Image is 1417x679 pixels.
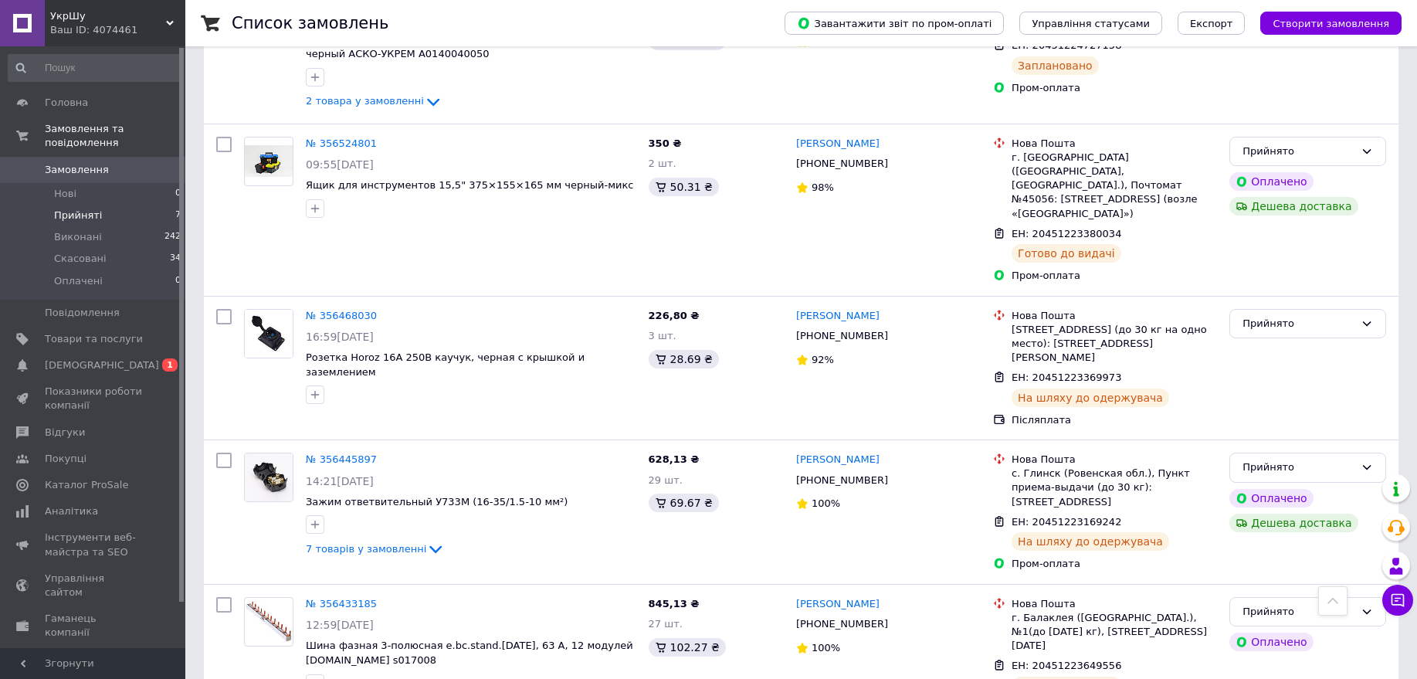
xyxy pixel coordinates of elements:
a: № 356445897 [306,453,377,465]
a: Фото товару [244,137,293,186]
div: [STREET_ADDRESS] (до 30 кг на одно место): [STREET_ADDRESS][PERSON_NAME] [1012,323,1217,365]
button: Експорт [1178,12,1246,35]
span: Товари та послуги [45,332,143,346]
span: Прийняті [54,209,102,222]
span: Аналітика [45,504,98,518]
span: 34 [170,252,181,266]
a: Фото товару [244,597,293,647]
span: 0 [175,274,181,288]
span: 2 шт. [649,158,676,169]
a: Створити замовлення [1245,17,1402,29]
span: 100% [812,642,840,654]
a: № 356524801 [306,137,377,149]
img: Фото товару [245,145,293,177]
span: Замовлення та повідомлення [45,122,185,150]
div: Пром-оплата [1012,81,1217,95]
div: Прийнято [1242,460,1354,476]
span: 845,13 ₴ [649,598,700,609]
span: Каталог ProSale [45,478,128,492]
a: Фото товару [244,453,293,502]
span: 100% [812,497,840,509]
span: Інструменти веб-майстра та SEO [45,531,143,558]
div: Пром-оплата [1012,269,1217,283]
button: Створити замовлення [1260,12,1402,35]
span: Скасовані [54,252,107,266]
span: Управління статусами [1032,18,1150,29]
a: [PERSON_NAME] [796,137,880,151]
span: 7 товарів у замовленні [306,543,426,555]
span: 12:59[DATE] [306,619,374,631]
h1: Список замовлень [232,14,388,32]
span: Створити замовлення [1273,18,1389,29]
button: Управління статусами [1019,12,1162,35]
a: Шина фазная 3-полюсная е.bc.stand.[DATE], 63 А, 12 модулей [DOMAIN_NAME] s017008 [306,640,633,666]
span: 242 [164,230,181,244]
span: УкрШу [50,9,166,23]
span: 29 шт. [649,474,683,486]
span: 628,13 ₴ [649,453,700,465]
a: № 356468030 [306,310,377,321]
div: Оплачено [1229,172,1313,191]
input: Пошук [8,54,182,82]
button: Завантажити звіт по пром-оплаті [785,12,1004,35]
div: Нова Пошта [1012,137,1217,151]
span: Повідомлення [45,306,120,320]
div: Післяплата [1012,413,1217,427]
span: [DEMOGRAPHIC_DATA] [45,358,159,372]
span: 99% [812,36,834,47]
div: 50.31 ₴ [649,178,719,196]
span: 98% [812,182,834,193]
button: Чат з покупцем [1382,585,1413,616]
span: 2 товара у замовленні [306,95,424,107]
a: Зажим ответвительный У733М (16-35/1.5-10 мм²) [306,496,568,508]
div: Заплановано [1012,56,1099,75]
span: Експорт [1190,18,1233,29]
img: Фото товару [245,310,293,358]
span: ЕН: 20451223649556 [1012,660,1121,671]
a: [PERSON_NAME] [796,309,880,324]
div: 28.69 ₴ [649,350,719,368]
span: ЕН: 20451223380034 [1012,228,1121,239]
div: Прийнято [1242,604,1354,620]
div: Готово до видачі [1012,244,1121,263]
div: Дешева доставка [1229,514,1358,532]
span: Головна [45,96,88,110]
div: [PHONE_NUMBER] [793,614,891,634]
span: 16:59[DATE] [306,331,374,343]
div: г. Балаклея ([GEOGRAPHIC_DATA].), №1(до [DATE] кг), [STREET_ADDRESS][DATE] [1012,611,1217,654]
span: Покупці [45,452,86,466]
div: Прийнято [1242,144,1354,160]
div: Нова Пошта [1012,597,1217,611]
span: 92% [812,354,834,365]
div: 69.67 ₴ [649,494,719,512]
div: Прийнято [1242,316,1354,332]
img: Фото товару [245,453,293,501]
a: Ящик для инструментов 15,5" 375×155×165 мм черный-микс [306,179,633,191]
div: Нова Пошта [1012,309,1217,323]
span: 27 шт. [649,618,683,630]
span: 7 [175,209,181,222]
a: [PERSON_NAME] [796,597,880,612]
div: Дешева доставка [1229,197,1358,216]
div: [PHONE_NUMBER] [793,154,891,174]
div: Оплачено [1229,489,1313,508]
span: ЕН: 20451223169242 [1012,516,1121,528]
div: [PHONE_NUMBER] [793,470,891,491]
span: Гаманець компанії [45,612,143,640]
span: 226,80 ₴ [649,310,700,321]
a: № 356433185 [306,598,377,609]
span: Відгуки [45,426,85,440]
span: 1 [162,358,178,372]
span: Оплачені [54,274,103,288]
a: Розетка Horoz 16А 250В каучук, черная с крышкой и заземлением [306,351,585,378]
span: 14:21[DATE] [306,475,374,487]
div: 102.27 ₴ [649,638,726,657]
span: Виконані [54,230,102,244]
span: Нові [54,187,76,201]
div: с. Глинск (Ровенская обл.), Пункт приема-выдачи (до 30 кг): [STREET_ADDRESS] [1012,467,1217,509]
a: 7 товарів у замовленні [306,543,445,555]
